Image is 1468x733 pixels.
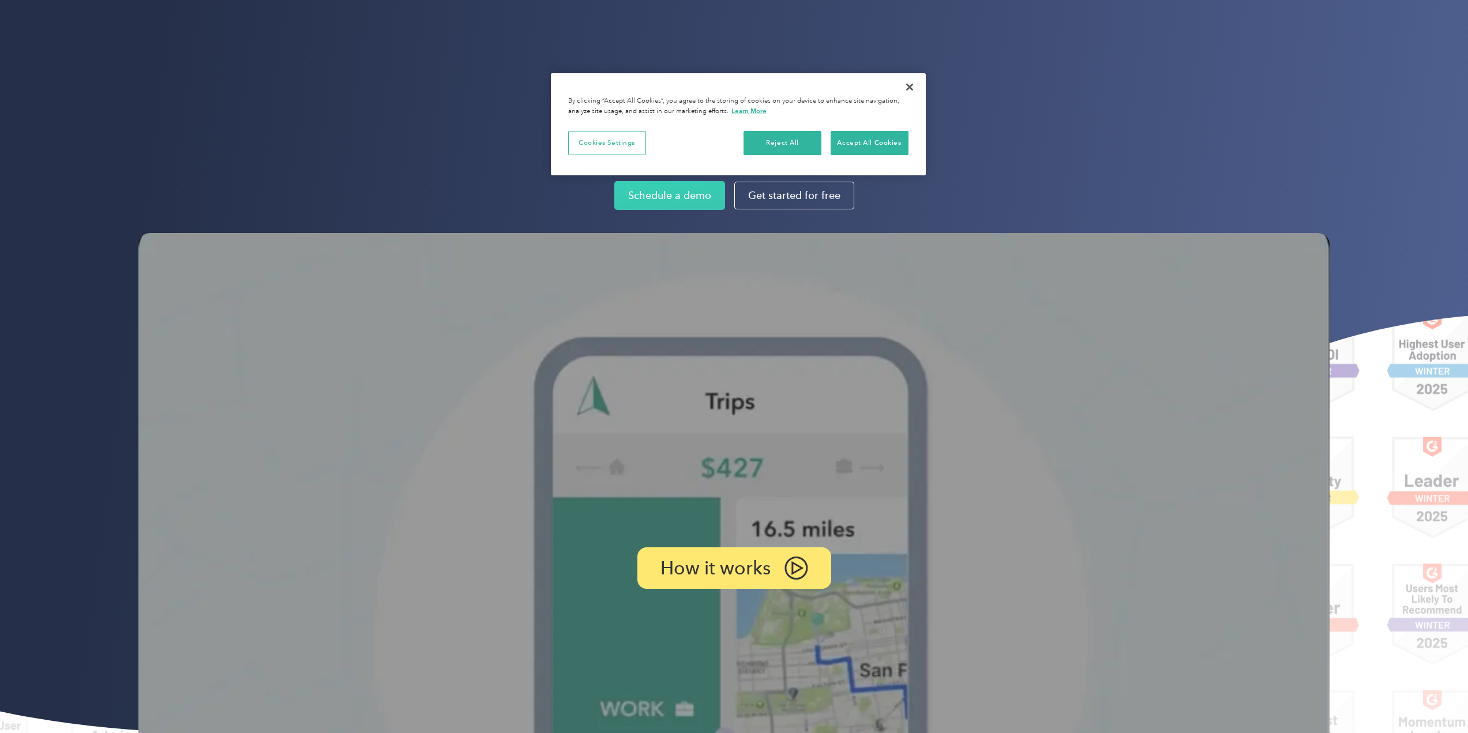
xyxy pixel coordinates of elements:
a: More information about your privacy, opens in a new tab [731,107,767,115]
p: How it works [660,560,771,576]
a: Get started for free [734,182,854,209]
a: Schedule a demo [614,181,725,210]
button: Cookies Settings [568,131,646,155]
div: Cookie banner [551,73,926,175]
div: Privacy [551,73,926,175]
div: By clicking “Accept All Cookies”, you agree to the storing of cookies on your device to enhance s... [568,96,908,116]
button: Accept All Cookies [831,131,908,155]
input: Submit [242,57,301,81]
button: Close [897,74,922,100]
button: Reject All [744,131,821,155]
